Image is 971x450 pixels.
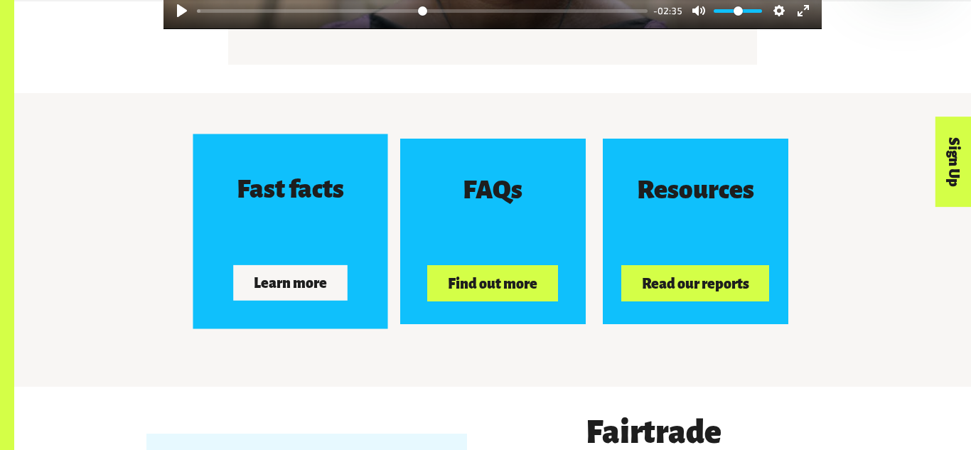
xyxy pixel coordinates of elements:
h3: FAQs [463,176,522,204]
input: Volume [714,4,762,18]
div: Current time [650,3,686,18]
a: Resources Read our reports [603,139,788,324]
h3: Resources [637,176,754,204]
button: Find out more [427,265,557,301]
h3: Fast facts [236,176,344,204]
a: Fast facts Learn more [193,134,387,329]
button: Learn more [233,265,347,301]
a: FAQs Find out more [400,139,586,324]
input: Seek [197,4,648,18]
button: Read our reports [621,265,769,301]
